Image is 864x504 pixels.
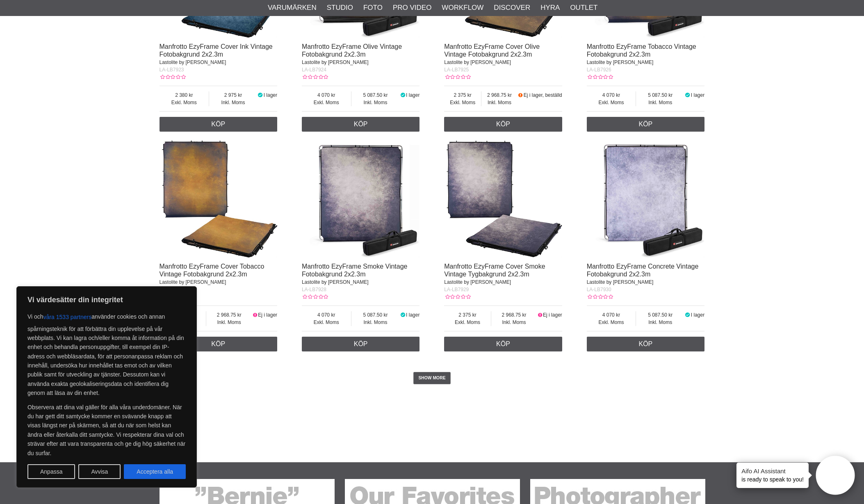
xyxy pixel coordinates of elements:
a: Workflow [442,2,483,13]
p: Observera att dina val gäller för alla våra underdomäner. När du har gett ditt samtycke kommer en... [27,403,186,458]
span: Lastolite by [PERSON_NAME] [587,59,654,65]
span: Lastolite by [PERSON_NAME] [302,59,369,65]
span: 2 968.75 [481,91,517,99]
i: I lager [684,92,691,98]
a: Outlet [570,2,597,13]
div: Kundbetyg: 0 [160,73,186,81]
i: I lager [257,92,264,98]
span: Lastolite by [PERSON_NAME] [444,59,511,65]
span: Exkl. Moms [444,319,491,326]
a: Köp [444,117,562,132]
a: Köp [587,117,705,132]
span: 2 375 [444,311,491,319]
span: 5 087.50 [351,311,400,319]
span: Exkl. Moms [302,319,351,326]
i: Ej i lager [537,312,543,318]
div: Kundbetyg: 0 [587,293,613,301]
a: Manfrotto EzyFrame Olive Vintage Fotobakgrund 2x2.3m [302,43,402,58]
span: 4 070 [302,311,351,319]
div: Kundbetyg: 0 [444,293,470,301]
span: Inkl. Moms [491,319,537,326]
span: Ej i lager [258,312,277,318]
span: LA-LB7930 [587,287,611,292]
span: Ej i lager [543,312,562,318]
span: Inkl. Moms [636,319,684,326]
span: Lastolite by [PERSON_NAME] [587,279,654,285]
span: LA-LB7923 [160,67,184,73]
span: Inkl. Moms [636,99,684,106]
span: Inkl. Moms [351,99,400,106]
span: Inkl. Moms [351,319,400,326]
a: Köp [160,117,278,132]
a: Köp [302,337,420,351]
i: I lager [399,92,406,98]
div: Vi värdesätter din integritet [16,286,197,488]
span: 5 087.50 [636,311,684,319]
span: LA-LB7926 [587,67,611,73]
span: 2 968.75 [206,311,252,319]
button: Avvisa [78,464,121,479]
button: våra 1533 partners [43,310,92,324]
a: Manfrotto EzyFrame Concrete Vintage Fotobakgrund 2x2.3m [587,263,699,278]
span: LA-LB7925 [444,67,469,73]
span: LA-LB7928 [302,287,326,292]
span: I lager [264,92,277,98]
img: Manfrotto EzyFrame Smoke Vintage Fotobakgrund 2x2.3m [302,140,420,258]
span: I lager [406,92,419,98]
span: LA-LB7929 [444,287,469,292]
div: Kundbetyg: 0 [302,73,328,81]
p: Vi värdesätter din integritet [27,295,186,305]
div: Kundbetyg: 0 [444,73,470,81]
span: Exkl. Moms [587,99,636,106]
span: 5 087.50 [636,91,684,99]
span: Inkl. Moms [209,99,257,106]
p: Vi och använder cookies och annan spårningsteknik för att förbättra din upplevelse på vår webbpla... [27,310,186,398]
a: Köp [444,337,562,351]
a: Varumärken [268,2,317,13]
h4: Aifo AI Assistant [741,467,804,475]
span: 4 070 [587,311,636,319]
a: Köp [587,337,705,351]
span: Inkl. Moms [481,99,517,106]
span: I lager [691,92,704,98]
i: Beställd [517,92,524,98]
button: Acceptera alla [124,464,186,479]
div: Kundbetyg: 0 [302,293,328,301]
a: Hyra [540,2,560,13]
img: Manfrotto EzyFrame Cover Tobacco Vintage Fotobakgrund 2x2.3m [160,140,278,258]
a: Manfrotto EzyFrame Cover Smoke Vintage Tygbakgrund 2x2.3m [444,263,545,278]
span: 2 975 [209,91,257,99]
span: Exkl. Moms [444,99,481,106]
a: Manfrotto EzyFrame Cover Ink Vintage Fotobakgrund 2x2.3m [160,43,273,58]
a: Manfrotto EzyFrame Tobacco Vintage Fotobakgrund 2x2.3m [587,43,696,58]
span: Exkl. Moms [160,99,209,106]
a: SHOW MORE [413,372,451,384]
img: Manfrotto EzyFrame Concrete Vintage Fotobakgrund 2x2.3m [587,140,705,258]
span: Ej i lager, beställd [524,92,562,98]
img: Manfrotto EzyFrame Cover Smoke Vintage Tygbakgrund 2x2.3m [444,140,562,258]
span: I lager [691,312,704,318]
i: I lager [399,312,406,318]
a: Manfrotto EzyFrame Cover Tobacco Vintage Fotobakgrund 2x2.3m [160,263,264,278]
a: Manfrotto EzyFrame Cover Olive Vintage Fotobakgrund 2x2.3m [444,43,540,58]
a: Studio [327,2,353,13]
i: I lager [684,312,691,318]
a: Foto [363,2,383,13]
i: Ej i lager [252,312,258,318]
span: Lastolite by [PERSON_NAME] [160,279,226,285]
span: LA-LB7924 [302,67,326,73]
a: Köp [160,337,278,351]
span: Exkl. Moms [302,99,351,106]
span: Lastolite by [PERSON_NAME] [302,279,369,285]
span: Lastolite by [PERSON_NAME] [160,59,226,65]
span: Lastolite by [PERSON_NAME] [444,279,511,285]
span: 5 087.50 [351,91,400,99]
div: Kundbetyg: 0 [587,73,613,81]
button: Anpassa [27,464,75,479]
span: I lager [406,312,419,318]
span: 4 070 [302,91,351,99]
span: 4 070 [587,91,636,99]
a: Discover [494,2,530,13]
a: Köp [302,117,420,132]
a: Manfrotto EzyFrame Smoke Vintage Fotobakgrund 2x2.3m [302,263,408,278]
